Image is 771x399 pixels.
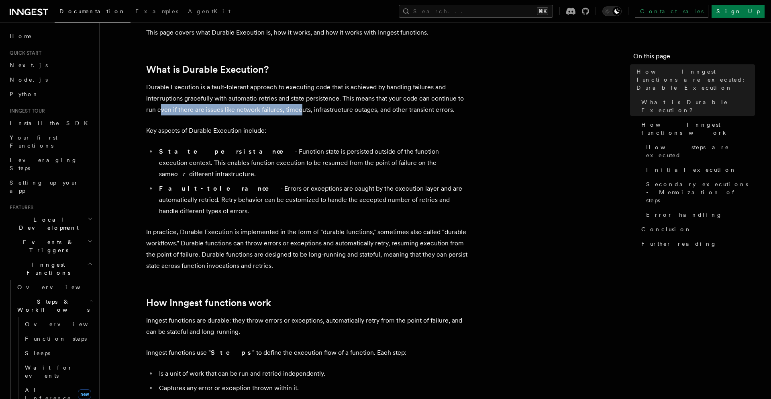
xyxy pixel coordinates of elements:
[6,238,88,254] span: Events & Triggers
[602,6,622,16] button: Toggle dark mode
[638,95,755,117] a: What is Durable Execution?
[638,222,755,237] a: Conclusion
[10,32,32,40] span: Home
[6,87,94,101] a: Python
[159,185,280,192] strong: Fault-tolerance
[6,29,94,43] a: Home
[59,8,126,14] span: Documentation
[55,2,131,23] a: Documentation
[211,349,252,356] strong: Steps
[638,117,755,140] a: How Inngest functions work
[10,91,39,97] span: Python
[22,317,94,331] a: Overview
[174,170,189,178] em: or
[712,5,765,18] a: Sign Up
[641,121,755,137] span: How Inngest functions work
[6,175,94,198] a: Setting up your app
[6,108,45,114] span: Inngest tour
[646,166,736,174] span: Initial execution
[643,140,755,162] a: How steps are executed
[646,211,722,219] span: Error handling
[633,51,755,64] h4: On this page
[6,72,94,87] a: Node.js
[146,64,269,75] a: What is Durable Execution?
[399,5,553,18] button: Search...⌘K
[14,298,90,314] span: Steps & Workflows
[25,335,87,342] span: Function steps
[6,204,33,211] span: Features
[6,116,94,130] a: Install the SDK
[146,27,467,38] p: This page covers what Durable Execution is, how it works, and how it works with Inngest functions.
[6,212,94,235] button: Local Development
[636,68,755,92] span: How Inngest functions are executed: Durable Execution
[25,364,73,379] span: Wait for events
[146,226,467,271] p: In practice, Durable Execution is implemented in the form of "durable functions," sometimes also ...
[537,7,548,15] kbd: ⌘K
[25,350,50,356] span: Sleeps
[157,146,467,180] li: - Function state is persisted outside of the function execution context. This enables function ex...
[131,2,183,22] a: Examples
[157,383,467,394] li: Captures any error or exception thrown within it.
[14,280,94,294] a: Overview
[643,208,755,222] a: Error handling
[6,257,94,280] button: Inngest Functions
[10,179,79,194] span: Setting up your app
[6,153,94,175] a: Leveraging Steps
[146,125,467,136] p: Key aspects of Durable Execution include:
[6,130,94,153] a: Your first Functions
[6,58,94,72] a: Next.js
[183,2,235,22] a: AgentKit
[17,284,100,290] span: Overview
[146,82,467,115] p: Durable Execution is a fault-tolerant approach to executing code that is achieved by handling fai...
[6,216,88,232] span: Local Development
[22,360,94,383] a: Wait for events
[10,134,57,149] span: Your first Functions
[635,5,708,18] a: Contact sales
[646,180,755,204] span: Secondary executions - Memoization of steps
[646,143,755,159] span: How steps are executed
[78,389,91,399] span: new
[157,183,467,217] li: - Errors or exceptions are caught by the execution layer and are automatically retried. Retry beh...
[146,315,467,337] p: Inngest functions are durable: they throw errors or exceptions, automatically retry from the poin...
[146,297,271,309] a: How Inngest functions work
[10,120,93,126] span: Install the SDK
[6,261,87,277] span: Inngest Functions
[6,50,41,56] span: Quick start
[641,240,717,248] span: Further reading
[188,8,230,14] span: AgentKit
[633,64,755,95] a: How Inngest functions are executed: Durable Execution
[14,294,94,317] button: Steps & Workflows
[643,177,755,208] a: Secondary executions - Memoization of steps
[643,162,755,177] a: Initial execution
[157,368,467,379] li: Is a unit of work that can be run and retried independently.
[22,346,94,360] a: Sleeps
[638,237,755,251] a: Further reading
[641,225,691,233] span: Conclusion
[159,148,295,155] strong: State persistance
[10,62,48,68] span: Next.js
[6,235,94,257] button: Events & Triggers
[146,347,467,358] p: Inngest functions use " " to define the execution flow of a function. Each step:
[10,76,48,83] span: Node.js
[135,8,178,14] span: Examples
[641,98,755,114] span: What is Durable Execution?
[22,331,94,346] a: Function steps
[10,157,78,171] span: Leveraging Steps
[25,321,108,327] span: Overview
